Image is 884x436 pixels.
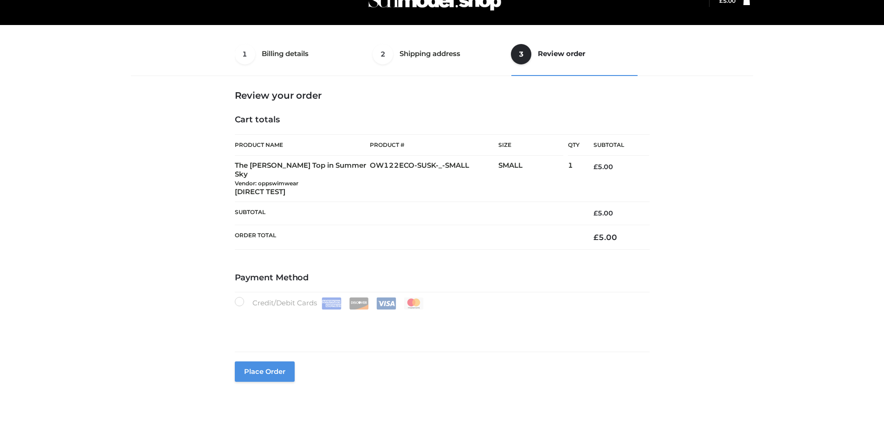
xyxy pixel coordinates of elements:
small: Vendor: oppswimwear [235,180,298,187]
td: 1 [568,156,580,202]
bdi: 5.00 [594,209,613,217]
span: £ [594,163,598,171]
bdi: 5.00 [594,163,613,171]
label: Credit/Debit Cards [235,297,425,310]
td: SMALL [498,156,568,202]
bdi: 5.00 [594,233,617,242]
td: OW122ECO-SUSK-_-SMALL [370,156,498,202]
th: Product Name [235,134,370,156]
th: Size [498,135,563,156]
span: £ [594,233,599,242]
th: Order Total [235,225,580,249]
img: Amex [322,297,342,310]
span: £ [594,209,598,217]
img: Discover [349,297,369,310]
img: Visa [376,297,396,310]
h4: Cart totals [235,115,650,125]
iframe: Secure payment input frame [233,308,648,341]
td: The [PERSON_NAME] Top in Summer Sky [DIRECT TEST] [235,156,370,202]
button: Place order [235,361,295,382]
th: Subtotal [580,135,649,156]
h4: Payment Method [235,273,650,283]
h3: Review your order [235,90,650,101]
img: Mastercard [404,297,424,310]
th: Product # [370,134,498,156]
th: Qty [568,134,580,156]
th: Subtotal [235,202,580,225]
